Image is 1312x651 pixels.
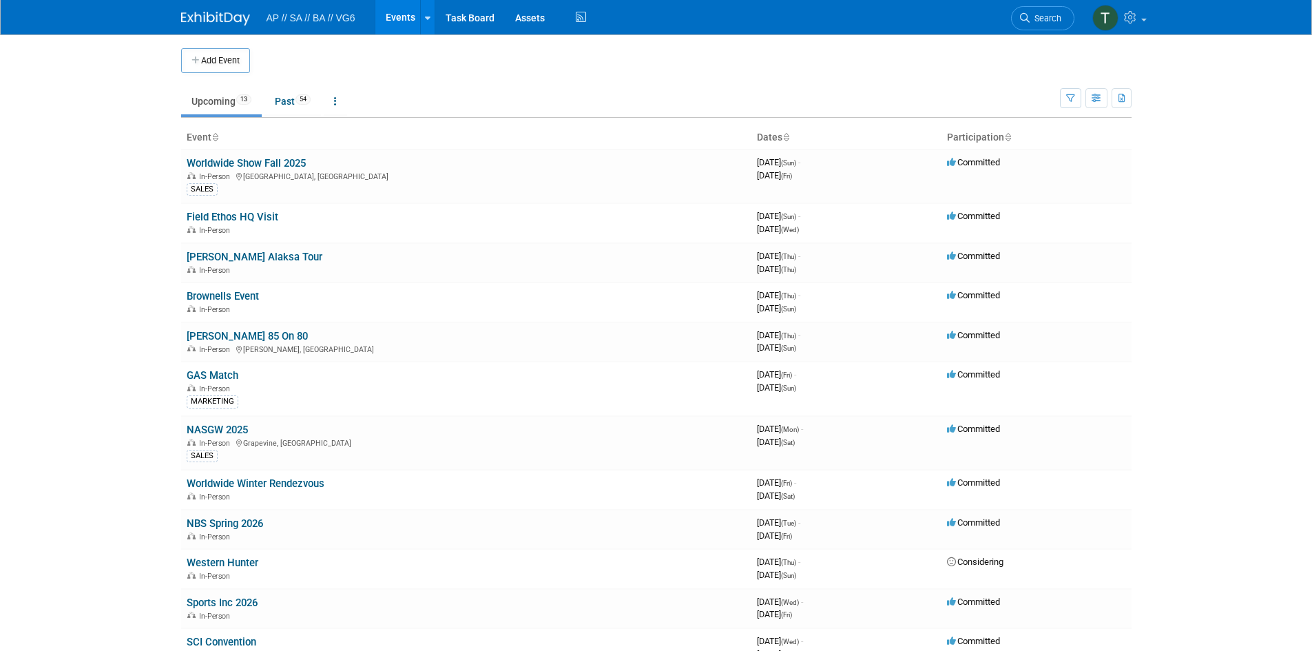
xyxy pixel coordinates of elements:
[781,226,799,234] span: (Wed)
[947,477,1000,488] span: Committed
[199,493,234,502] span: In-Person
[757,557,800,567] span: [DATE]
[187,572,196,579] img: In-Person Event
[187,266,196,273] img: In-Person Event
[947,290,1000,300] span: Committed
[947,424,1000,434] span: Committed
[947,636,1000,646] span: Committed
[187,597,258,609] a: Sports Inc 2026
[187,612,196,619] img: In-Person Event
[781,599,799,606] span: (Wed)
[794,369,796,380] span: -
[781,559,796,566] span: (Thu)
[295,94,311,105] span: 54
[199,172,234,181] span: In-Person
[781,493,795,500] span: (Sat)
[199,572,234,581] span: In-Person
[757,264,796,274] span: [DATE]
[757,330,800,340] span: [DATE]
[1011,6,1074,30] a: Search
[947,557,1003,567] span: Considering
[187,369,238,382] a: GAS Match
[187,226,196,233] img: In-Person Event
[947,369,1000,380] span: Committed
[181,126,751,149] th: Event
[757,224,799,234] span: [DATE]
[757,490,795,501] span: [DATE]
[781,439,795,446] span: (Sat)
[781,332,796,340] span: (Thu)
[941,126,1132,149] th: Participation
[1030,13,1061,23] span: Search
[798,557,800,567] span: -
[199,305,234,314] span: In-Person
[781,611,792,619] span: (Fri)
[798,211,800,221] span: -
[181,12,250,25] img: ExhibitDay
[781,638,799,645] span: (Wed)
[757,597,803,607] span: [DATE]
[187,384,196,391] img: In-Person Event
[199,439,234,448] span: In-Person
[757,211,800,221] span: [DATE]
[782,132,789,143] a: Sort by Start Date
[757,517,800,528] span: [DATE]
[187,343,746,354] div: [PERSON_NAME], [GEOGRAPHIC_DATA]
[781,426,799,433] span: (Mon)
[757,382,796,393] span: [DATE]
[947,211,1000,221] span: Committed
[199,345,234,354] span: In-Person
[187,170,746,181] div: [GEOGRAPHIC_DATA], [GEOGRAPHIC_DATA]
[187,211,278,223] a: Field Ethos HQ Visit
[751,126,941,149] th: Dates
[781,253,796,260] span: (Thu)
[757,530,792,541] span: [DATE]
[794,477,796,488] span: -
[187,424,248,436] a: NASGW 2025
[187,172,196,179] img: In-Person Event
[801,636,803,646] span: -
[187,183,218,196] div: SALES
[181,48,250,73] button: Add Event
[947,330,1000,340] span: Committed
[181,88,262,114] a: Upcoming13
[199,612,234,621] span: In-Person
[781,371,792,379] span: (Fri)
[798,251,800,261] span: -
[798,290,800,300] span: -
[187,557,258,569] a: Western Hunter
[781,519,796,527] span: (Tue)
[781,572,796,579] span: (Sun)
[801,424,803,434] span: -
[187,439,196,446] img: In-Person Event
[781,344,796,352] span: (Sun)
[781,479,792,487] span: (Fri)
[757,369,796,380] span: [DATE]
[187,533,196,539] img: In-Person Event
[199,384,234,393] span: In-Person
[798,157,800,167] span: -
[947,157,1000,167] span: Committed
[757,303,796,313] span: [DATE]
[798,517,800,528] span: -
[947,517,1000,528] span: Committed
[781,172,792,180] span: (Fri)
[187,437,746,448] div: Grapevine, [GEOGRAPHIC_DATA]
[781,159,796,167] span: (Sun)
[211,132,218,143] a: Sort by Event Name
[187,517,263,530] a: NBS Spring 2026
[236,94,251,105] span: 13
[199,533,234,541] span: In-Person
[199,266,234,275] span: In-Person
[801,597,803,607] span: -
[781,213,796,220] span: (Sun)
[757,636,803,646] span: [DATE]
[187,395,238,408] div: MARKETING
[757,170,792,180] span: [DATE]
[781,533,792,540] span: (Fri)
[187,450,218,462] div: SALES
[757,570,796,580] span: [DATE]
[264,88,321,114] a: Past54
[1092,5,1118,31] img: Tina McGinty
[947,251,1000,261] span: Committed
